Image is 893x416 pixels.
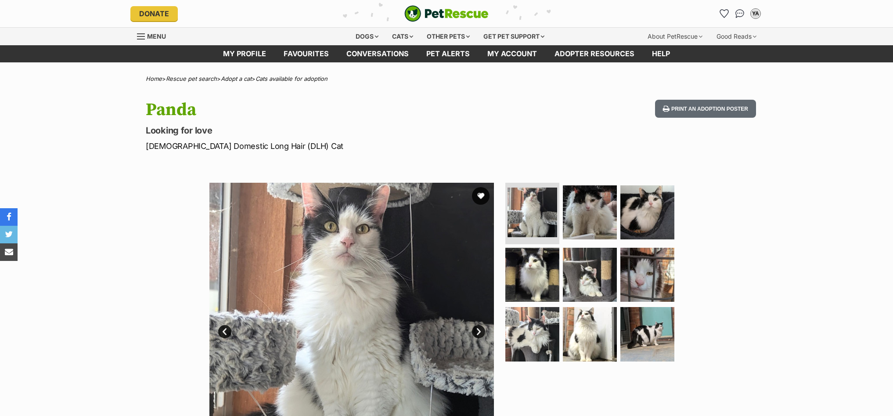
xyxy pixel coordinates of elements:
[418,45,479,62] a: Pet alerts
[404,5,489,22] img: logo-cat-932fe2b9b8326f06289b0f2fb663e598f794de774fb13d1741a6617ecf9a85b4.svg
[349,28,385,45] div: Dogs
[733,7,747,21] a: Conversations
[655,100,756,118] button: Print an adoption poster
[130,6,178,21] a: Donate
[146,100,517,120] h1: Panda
[146,140,517,152] p: [DEMOGRAPHIC_DATA] Domestic Long Hair (DLH) Cat
[166,75,217,82] a: Rescue pet search
[256,75,328,82] a: Cats available for adoption
[221,75,252,82] a: Adopt a cat
[643,45,679,62] a: Help
[749,7,763,21] button: My account
[338,45,418,62] a: conversations
[735,9,745,18] img: chat-41dd97257d64d25036548639549fe6c8038ab92f7586957e7f3b1b290dea8141.svg
[717,7,731,21] a: Favourites
[386,28,419,45] div: Cats
[505,248,559,302] img: Photo of Panda
[710,28,763,45] div: Good Reads
[124,76,769,82] div: > > >
[546,45,643,62] a: Adopter resources
[620,307,674,361] img: Photo of Panda
[620,185,674,239] img: Photo of Panda
[404,5,489,22] a: PetRescue
[214,45,275,62] a: My profile
[505,307,559,361] img: Photo of Panda
[472,187,490,205] button: favourite
[620,248,674,302] img: Photo of Panda
[641,28,709,45] div: About PetRescue
[508,188,557,237] img: Photo of Panda
[563,185,617,239] img: Photo of Panda
[472,325,485,338] a: Next
[563,248,617,302] img: Photo of Panda
[218,325,231,338] a: Prev
[275,45,338,62] a: Favourites
[563,307,617,361] img: Photo of Panda
[146,75,162,82] a: Home
[147,33,166,40] span: Menu
[137,28,172,43] a: Menu
[477,28,551,45] div: Get pet support
[146,124,517,137] p: Looking for love
[751,9,760,18] div: YA
[421,28,476,45] div: Other pets
[479,45,546,62] a: My account
[717,7,763,21] ul: Account quick links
